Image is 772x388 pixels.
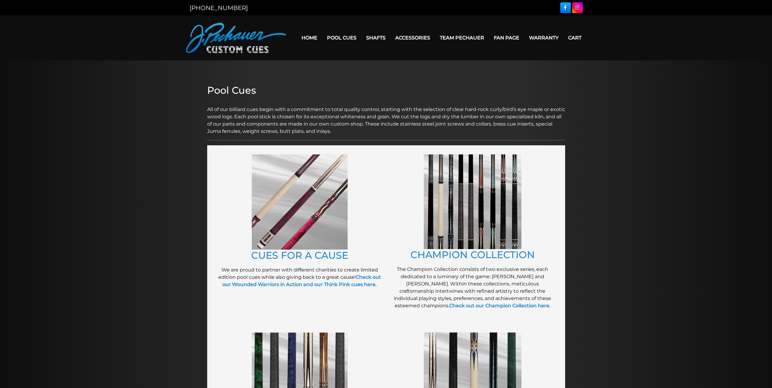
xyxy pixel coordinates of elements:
[186,23,286,53] img: Pechauer Custom Cues
[435,30,489,46] a: Team Pechauer
[361,30,390,46] a: Shafts
[524,30,563,46] a: Warranty
[390,30,435,46] a: Accessories
[410,249,535,261] a: CHAMPION COLLECTION
[322,30,361,46] a: Pool Cues
[297,30,322,46] a: Home
[251,249,348,261] a: CUES FOR A CAUSE
[222,274,381,287] a: Check out our Wounded Warriors in Action and our Think Pink cues here.
[389,266,556,309] p: The Champion Collection consists of two exclusive series, each dedicated to a luminary of the gam...
[489,30,524,46] a: Fan Page
[449,303,549,309] a: Check out our Champion Collection here
[216,266,383,288] p: We are proud to partner with different charities to create limited edition pool cues while also g...
[190,4,248,12] a: [PHONE_NUMBER]
[207,99,565,135] p: All of our billiard cues begin with a commitment to total quality control, starting with the sele...
[207,85,565,96] h2: Pool Cues
[563,30,586,46] a: Cart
